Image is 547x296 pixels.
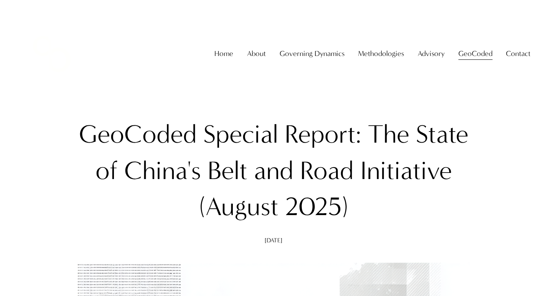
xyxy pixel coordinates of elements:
div: 2025) [285,189,348,225]
div: GeoCoded [79,117,197,153]
span: [DATE] [265,237,283,244]
div: and [254,153,293,189]
div: China's [124,153,201,189]
span: GeoCoded [458,47,493,61]
span: Contact [506,47,531,61]
div: of [96,153,118,189]
img: Christopher Sanchez &amp; Co. [16,19,87,89]
div: Belt [208,153,247,189]
a: folder dropdown [418,46,445,61]
a: folder dropdown [458,46,493,61]
div: Special [203,117,278,153]
a: folder dropdown [280,46,344,61]
span: Governing Dynamics [280,47,344,61]
a: folder dropdown [358,46,404,61]
div: The [368,117,409,153]
div: Report: [285,117,361,153]
div: (August [199,189,278,225]
div: Initiative [360,153,452,189]
div: State [416,117,468,153]
a: folder dropdown [247,46,266,61]
a: Home [214,46,233,61]
div: Road [300,153,354,189]
span: About [247,47,266,61]
a: folder dropdown [506,46,531,61]
span: Advisory [418,47,445,61]
span: Methodologies [358,47,404,61]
